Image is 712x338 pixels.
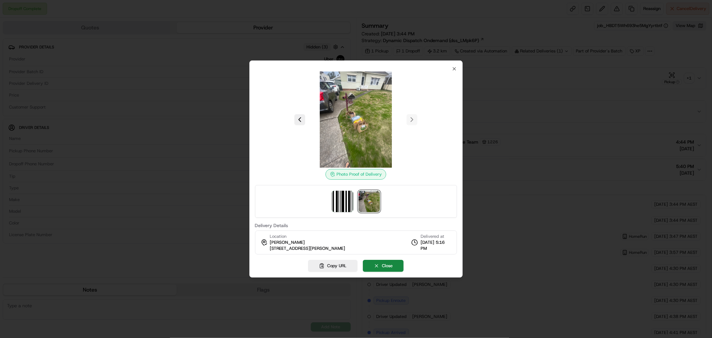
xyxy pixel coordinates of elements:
span: Delivered at [421,233,451,239]
span: [DATE] 5:16 PM [421,239,451,251]
label: Delivery Details [255,223,457,228]
img: photo_proof_of_delivery image [359,191,380,212]
button: Copy URL [308,260,358,272]
span: [PERSON_NAME] [270,239,305,245]
span: Location [270,233,287,239]
button: Close [363,260,404,272]
img: photo_proof_of_delivery image [308,71,404,168]
div: Photo Proof of Delivery [325,169,386,180]
span: [STREET_ADDRESS][PERSON_NAME] [270,245,345,251]
img: barcode_scan_on_pickup image [332,191,353,212]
